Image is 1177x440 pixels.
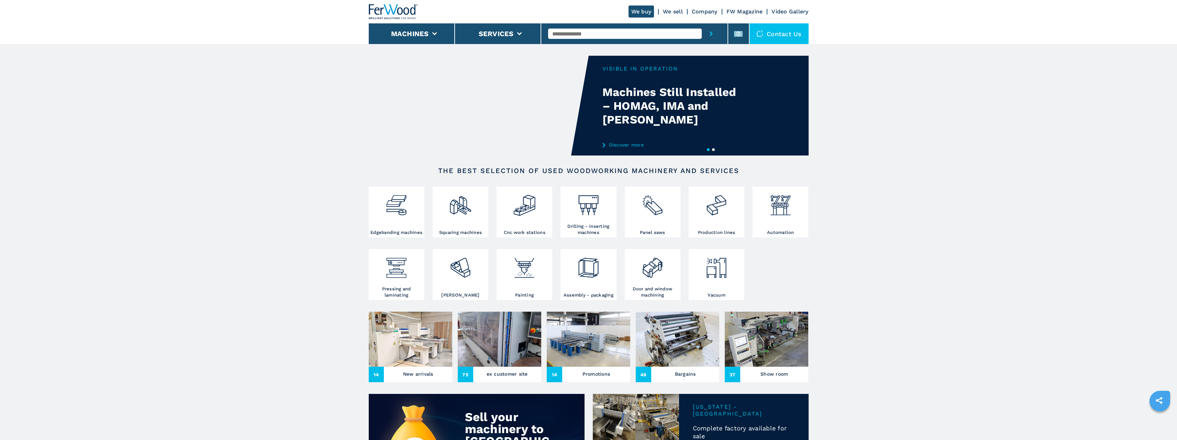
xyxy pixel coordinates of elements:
iframe: Chat [1148,409,1172,435]
a: FW Magazine [726,8,763,15]
a: Automation [753,186,808,237]
h3: Door and window machining [626,286,679,298]
a: Video Gallery [771,8,808,15]
h3: Edgebanding machines [370,229,422,236]
a: Door and window machining [625,249,680,300]
img: Show room [725,312,808,367]
img: montaggio_imballaggio_2.png [577,251,600,280]
h3: Production lines [698,229,735,236]
img: foratrici_inseritrici_2.png [577,188,600,217]
button: Services [479,30,514,38]
h3: Assembly - packaging [564,292,613,298]
button: submit-button [702,23,721,44]
img: New arrivals [369,312,452,367]
button: 2 [712,148,715,151]
h2: The best selection of used woodworking machinery and services [391,167,787,175]
h3: Drilling - inserting machines [562,223,614,236]
a: Company [692,8,718,15]
h3: Panel saws [640,229,665,236]
h3: ex customer site [487,369,528,379]
img: bordatrici_1.png [385,188,408,217]
a: [PERSON_NAME] [433,249,488,300]
h3: Painting [515,292,534,298]
img: centro_di_lavoro_cnc_2.png [513,188,536,217]
a: Discover more [602,142,737,148]
a: Edgebanding machines [369,186,424,237]
img: aspirazione_1.png [705,251,729,280]
div: Contact us [749,23,809,44]
span: 75 [458,367,473,382]
img: Bargains [636,312,719,367]
span: 48 [636,367,651,382]
span: 37 [725,367,740,382]
img: Promotions [547,312,630,367]
img: verniciatura_1.png [513,251,536,280]
a: Show room37Show room [725,312,808,382]
a: We buy [629,6,654,18]
h3: [PERSON_NAME] [441,292,479,298]
a: Promotions14Promotions [547,312,630,382]
a: Bargains48Bargains [636,312,719,382]
a: Painting [497,249,552,300]
button: Machines [391,30,429,38]
a: Cnc work stations [497,186,552,237]
a: Squaring machines [433,186,488,237]
a: New arrivals14New arrivals [369,312,452,382]
a: Assembly - packaging [560,249,616,300]
img: sezionatrici_2.png [641,188,665,217]
a: Production lines [689,186,744,237]
button: 1 [707,148,710,151]
h3: Pressing and laminating [370,286,423,298]
img: levigatrici_2.png [449,251,473,280]
h3: Show room [760,369,788,379]
h3: Promotions [582,369,610,379]
img: squadratrici_2.png [449,188,473,217]
a: Panel saws [625,186,680,237]
span: 14 [547,367,562,382]
img: lavorazione_porte_finestre_2.png [641,251,665,280]
img: automazione.png [769,188,792,217]
a: Drilling - inserting machines [560,186,616,237]
img: Contact us [756,30,763,37]
a: We sell [663,8,683,15]
img: linee_di_produzione_2.png [705,188,729,217]
span: 14 [369,367,384,382]
h3: Cnc work stations [504,229,545,236]
h3: Squaring machines [439,229,482,236]
a: Pressing and laminating [369,249,424,300]
h3: Automation [767,229,794,236]
a: Vacuum [689,249,744,300]
video: Your browser does not support the video tag. [369,56,589,155]
h3: Bargains [675,369,696,379]
h3: Vacuum [708,292,725,298]
a: sharethis [1151,392,1168,409]
img: Ferwood [369,4,418,19]
a: ex customer site75ex customer site [458,312,541,382]
img: ex customer site [458,312,541,367]
h3: New arrivals [403,369,433,379]
img: pressa-strettoia.png [385,251,408,280]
